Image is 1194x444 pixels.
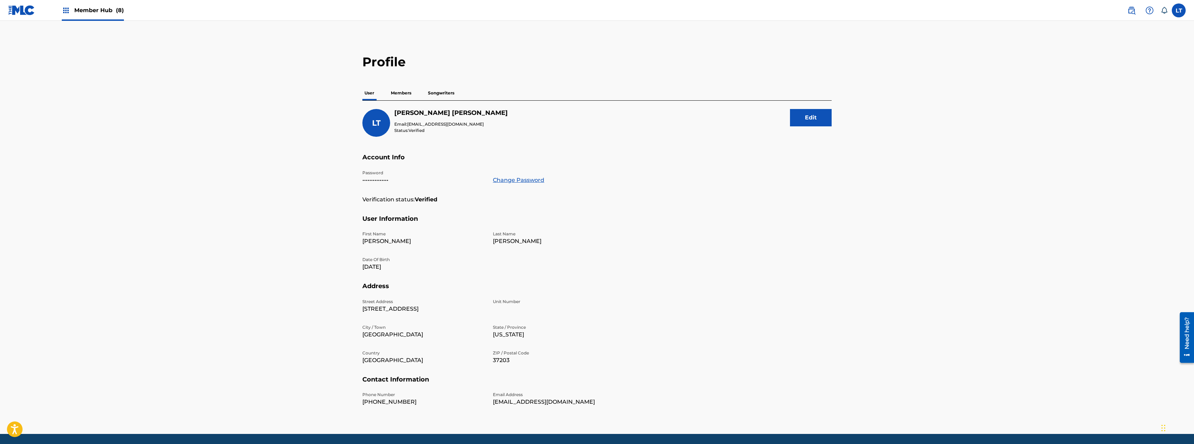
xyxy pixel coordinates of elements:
p: Status: [394,127,508,134]
a: Change Password [493,176,544,184]
p: State / Province [493,324,615,330]
p: ZIP / Postal Code [493,350,615,356]
p: Password [362,170,485,176]
div: Notifications [1161,7,1168,14]
iframe: Chat Widget [1159,411,1194,444]
p: [GEOGRAPHIC_DATA] [362,330,485,339]
p: 37203 [493,356,615,365]
p: [PERSON_NAME] [493,237,615,245]
p: Email: [394,121,508,127]
iframe: Resource Center [1175,309,1194,367]
p: Phone Number [362,392,485,398]
p: [EMAIL_ADDRESS][DOMAIN_NAME] [493,398,615,406]
p: Songwriters [426,86,456,100]
p: [US_STATE] [493,330,615,339]
p: Members [389,86,413,100]
h5: User Information [362,215,832,231]
div: Drag [1161,418,1166,438]
p: [PHONE_NUMBER] [362,398,485,406]
div: User Menu [1172,3,1186,17]
p: User [362,86,376,100]
img: search [1127,6,1136,15]
button: Edit [790,109,832,126]
span: LT [372,118,381,128]
p: Date Of Birth [362,257,485,263]
p: City / Town [362,324,485,330]
p: [DATE] [362,263,485,271]
p: First Name [362,231,485,237]
h2: Profile [362,54,832,70]
h5: Address [362,282,832,299]
p: ••••••••••••••• [362,176,485,184]
div: Help [1143,3,1157,17]
p: [GEOGRAPHIC_DATA] [362,356,485,365]
span: [EMAIL_ADDRESS][DOMAIN_NAME] [407,122,484,127]
img: MLC Logo [8,5,35,15]
h5: Account Info [362,153,832,170]
h5: Lou Taylor [394,109,508,117]
p: [STREET_ADDRESS] [362,305,485,313]
p: Email Address [493,392,615,398]
p: Verification status: [362,195,415,204]
p: [PERSON_NAME] [362,237,485,245]
p: Unit Number [493,299,615,305]
strong: Verified [415,195,437,204]
img: help [1145,6,1154,15]
img: Top Rightsholders [62,6,70,15]
span: Verified [409,128,424,133]
h5: Contact Information [362,376,832,392]
span: (8) [116,7,124,14]
span: Member Hub [74,6,124,14]
p: Country [362,350,485,356]
a: Public Search [1125,3,1138,17]
p: Last Name [493,231,615,237]
p: Street Address [362,299,485,305]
